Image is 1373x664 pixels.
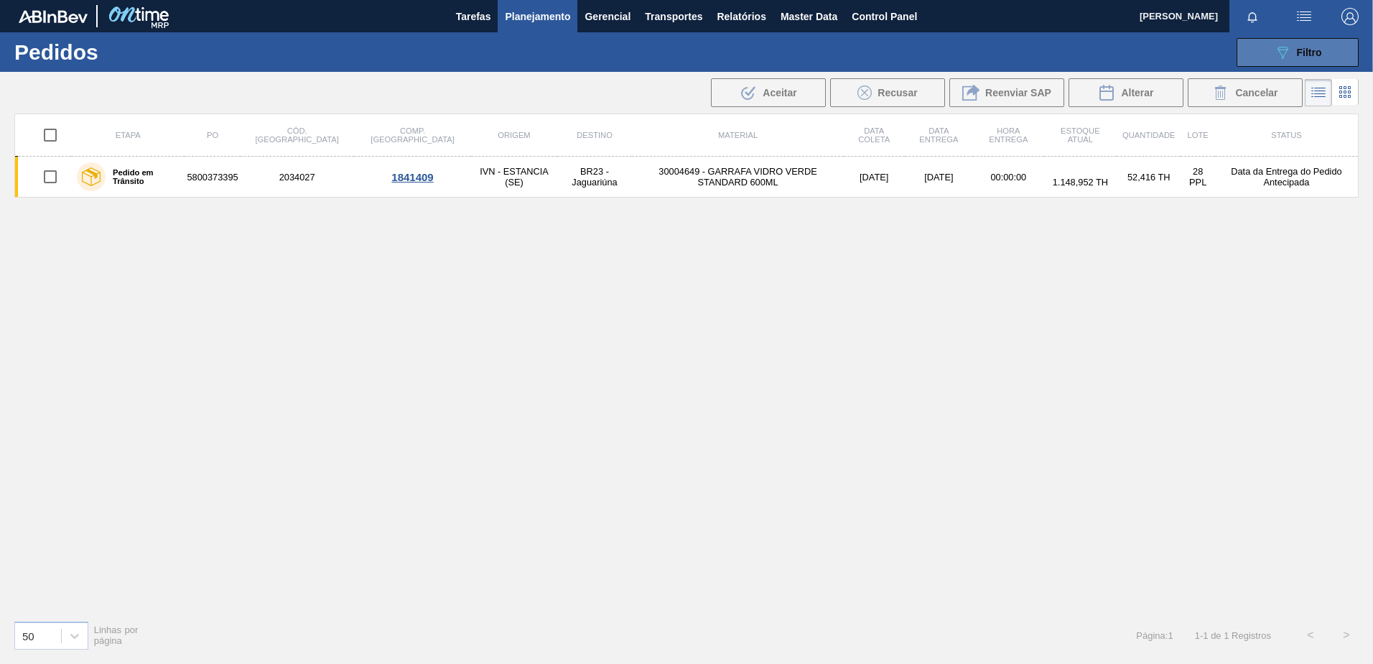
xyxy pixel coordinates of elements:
[1061,126,1100,144] span: Estoque atual
[356,171,470,183] div: 1841409
[1295,8,1313,25] img: userActions
[577,131,613,139] span: Destino
[632,157,843,198] td: 30004649 - GARRAFA VIDRO VERDE STANDARD 600ML
[116,131,141,139] span: Etapa
[781,8,837,25] span: Master Data
[1195,630,1271,641] span: 1 - 1 de 1 Registros
[989,126,1028,144] span: Hora Entrega
[498,131,530,139] span: Origem
[985,87,1051,98] span: Reenviar SAP
[717,8,765,25] span: Relatórios
[585,8,630,25] span: Gerencial
[1122,131,1175,139] span: Quantidade
[106,168,179,185] label: Pedido em Trânsito
[1188,131,1209,139] span: Lote
[15,157,1359,198] a: Pedido em Trânsito58003733952034027IVN - ESTANCIA (SE)BR23 - Jaguariúna30004649 - GARRAFA VIDRO V...
[1237,38,1359,67] button: Filtro
[1229,6,1275,27] button: Notificações
[1293,617,1328,653] button: <
[1136,630,1173,641] span: Página : 1
[1121,87,1153,98] span: Alterar
[22,630,34,642] div: 50
[94,624,139,646] span: Linhas por página
[1069,78,1183,107] div: Alterar Pedido
[973,157,1044,198] td: 00:00:00
[14,44,229,60] h1: Pedidos
[830,78,945,107] div: Recusar
[1188,78,1303,107] div: Cancelar Pedidos em Massa
[1215,157,1359,198] td: Data da Entrega do Pedido Antecipada
[1332,79,1359,106] div: Visão em Cards
[949,78,1064,107] div: Reenviar SAP
[718,131,758,139] span: Material
[19,10,88,23] img: TNhmsLtSVTkK8tSr43FrP2fwEKptu5GPRR3wAAAABJRU5ErkJggg==
[207,131,218,139] span: PO
[905,157,973,198] td: [DATE]
[185,157,240,198] td: 5800373395
[505,8,570,25] span: Planejamento
[1305,79,1332,106] div: Visão em Lista
[645,8,702,25] span: Transportes
[1271,131,1301,139] span: Status
[1053,177,1108,188] span: 1.148,952 TH
[919,126,958,144] span: Data Entrega
[471,157,557,198] td: IVN - ESTANCIA (SE)
[711,78,826,107] div: Aceitar
[858,126,890,144] span: Data coleta
[763,87,796,98] span: Aceitar
[878,87,917,98] span: Recusar
[1181,157,1214,198] td: 28 PPL
[1117,157,1181,198] td: 52,416 TH
[1188,78,1303,107] button: Cancelar
[852,8,917,25] span: Control Panel
[1069,78,1183,107] button: Alterar
[844,157,905,198] td: [DATE]
[255,126,338,144] span: Cód. [GEOGRAPHIC_DATA]
[557,157,633,198] td: BR23 - Jaguariúna
[1235,87,1277,98] span: Cancelar
[371,126,454,144] span: Comp. [GEOGRAPHIC_DATA]
[456,8,491,25] span: Tarefas
[1297,47,1322,58] span: Filtro
[1341,8,1359,25] img: Logout
[1328,617,1364,653] button: >
[241,157,354,198] td: 2034027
